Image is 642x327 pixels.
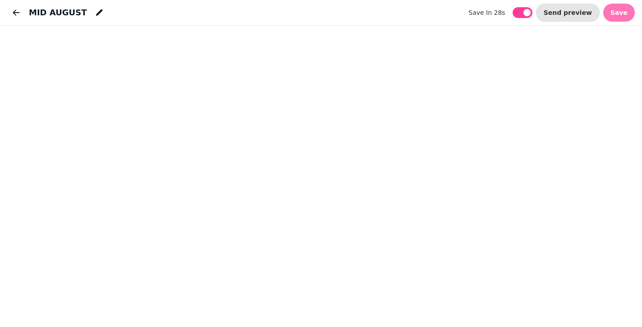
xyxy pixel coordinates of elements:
[468,7,505,18] label: save in 28s
[536,4,600,22] button: Send preview
[610,9,628,16] span: Save
[29,6,87,19] h1: MID AUGUST
[603,4,635,22] button: Save
[544,9,592,16] span: Send preview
